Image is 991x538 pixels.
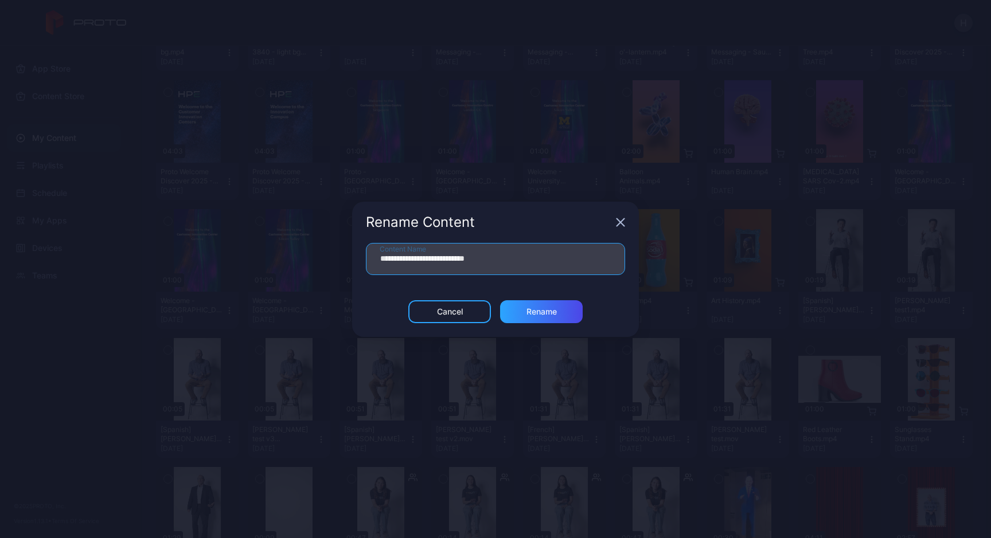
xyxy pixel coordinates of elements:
[366,215,611,229] div: Rename Content
[366,243,625,275] input: Content Name
[408,300,491,323] button: Cancel
[526,307,557,316] div: Rename
[437,307,463,316] div: Cancel
[500,300,583,323] button: Rename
